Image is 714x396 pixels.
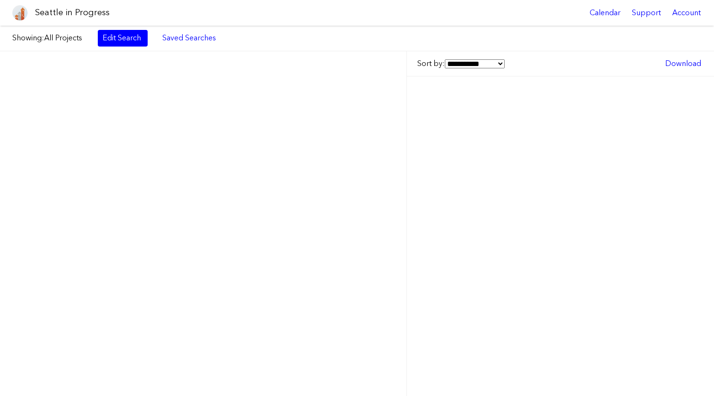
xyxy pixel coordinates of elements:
[445,59,505,68] select: Sort by:
[660,56,706,72] a: Download
[12,33,88,43] label: Showing:
[98,30,148,46] a: Edit Search
[44,33,82,42] span: All Projects
[157,30,221,46] a: Saved Searches
[417,58,505,69] label: Sort by:
[35,7,110,19] h1: Seattle in Progress
[12,5,28,20] img: favicon-96x96.png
